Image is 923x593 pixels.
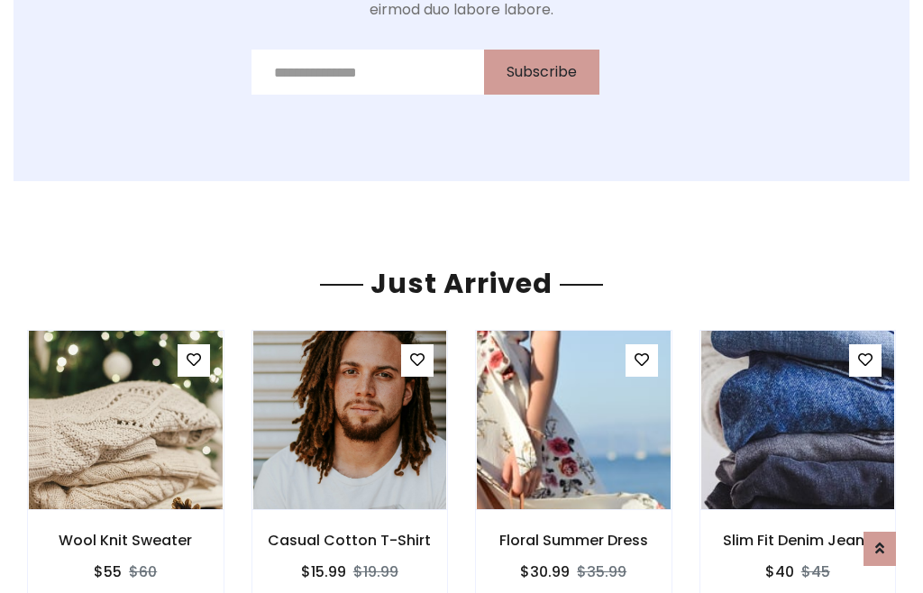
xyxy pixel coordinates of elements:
h6: Casual Cotton T-Shirt [252,532,448,549]
del: $45 [801,561,830,582]
h6: $30.99 [520,563,570,580]
h6: $40 [765,563,794,580]
button: Subscribe [484,50,599,95]
h6: $55 [94,563,122,580]
span: Just Arrived [363,264,560,303]
h6: Floral Summer Dress [476,532,672,549]
h6: Wool Knit Sweater [28,532,224,549]
del: $35.99 [577,561,626,582]
del: $19.99 [353,561,398,582]
h6: Slim Fit Denim Jeans [700,532,896,549]
h6: $15.99 [301,563,346,580]
del: $60 [129,561,157,582]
